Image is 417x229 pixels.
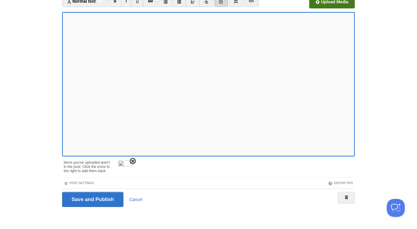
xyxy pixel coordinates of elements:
[64,157,112,173] div: Items you've uploaded aren't in the post. Click the icons to the right to add them back.
[64,181,94,185] a: Post Settings
[328,181,353,185] a: Editor Tips
[387,199,405,217] iframe: Help Scout Beacon - Open
[129,197,143,202] a: Cancel
[118,160,133,175] img: thumb_Screen_Shot_2020-06-12_at_10.54.58_AM.jpg
[62,192,123,207] input: Save and Publish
